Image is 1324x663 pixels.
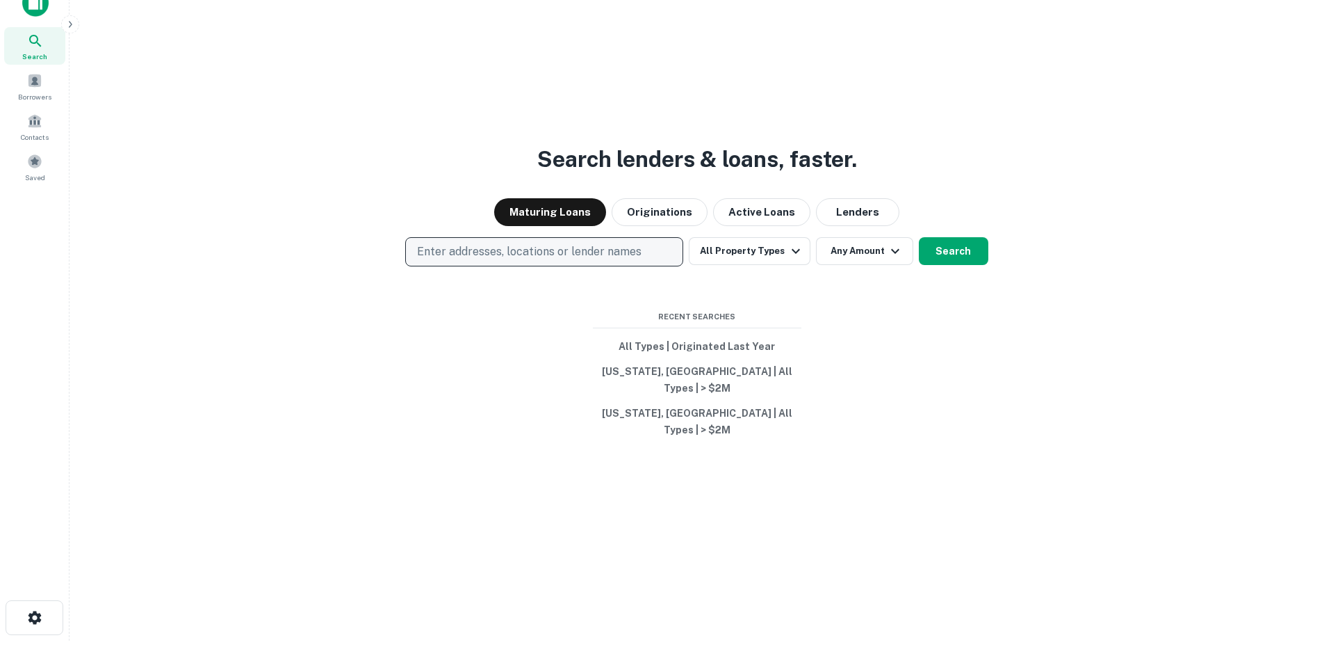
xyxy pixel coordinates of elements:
[537,143,857,176] h3: Search lenders & loans, faster.
[417,243,641,260] p: Enter addresses, locations or lender names
[713,198,810,226] button: Active Loans
[22,51,47,62] span: Search
[816,198,899,226] button: Lenders
[593,359,801,401] button: [US_STATE], [GEOGRAPHIC_DATA] | All Types | > $2M
[612,198,708,226] button: Originations
[593,311,801,323] span: Recent Searches
[21,131,49,143] span: Contacts
[4,108,65,145] a: Contacts
[405,237,683,266] button: Enter addresses, locations or lender names
[25,172,45,183] span: Saved
[593,401,801,442] button: [US_STATE], [GEOGRAPHIC_DATA] | All Types | > $2M
[494,198,606,226] button: Maturing Loans
[816,237,913,265] button: Any Amount
[4,67,65,105] a: Borrowers
[4,27,65,65] a: Search
[689,237,810,265] button: All Property Types
[919,237,988,265] button: Search
[18,91,51,102] span: Borrowers
[1254,507,1324,574] iframe: Chat Widget
[4,148,65,186] a: Saved
[593,334,801,359] button: All Types | Originated Last Year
